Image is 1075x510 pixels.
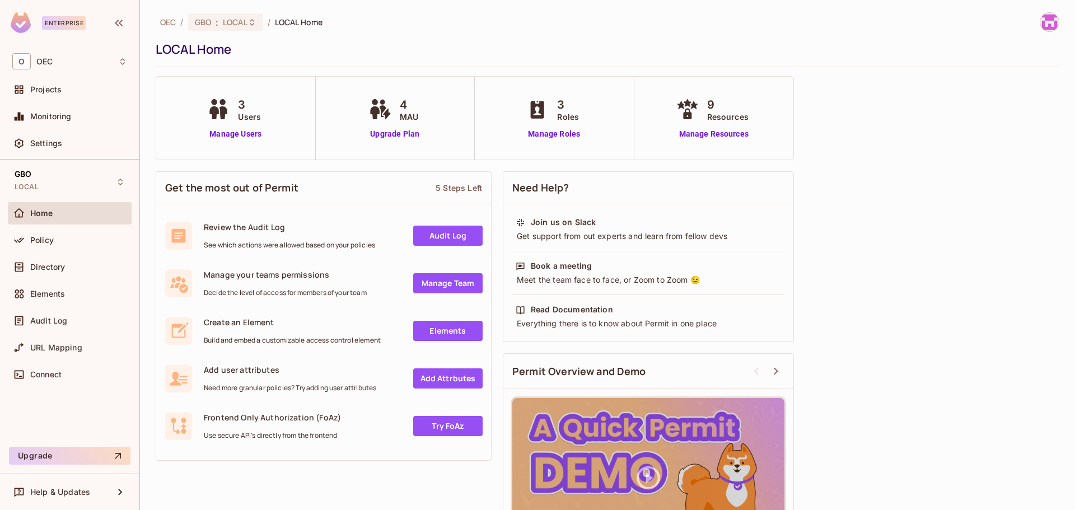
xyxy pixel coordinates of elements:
[30,236,54,245] span: Policy
[9,447,130,465] button: Upgrade
[238,96,261,113] span: 3
[524,128,585,140] a: Manage Roles
[1040,13,1059,31] img: Santiago.DeIralaMut@oeconnection.com
[275,17,322,27] span: LOCAL Home
[156,41,1054,58] div: LOCAL Home
[557,111,579,123] span: Roles
[30,316,67,325] span: Audit Log
[268,17,270,27] li: /
[15,183,39,191] span: LOCAL
[413,273,483,293] a: Manage Team
[366,128,424,140] a: Upgrade Plan
[36,57,53,66] span: Workspace: OEC
[204,288,367,297] span: Decide the level of access for members of your team
[531,217,596,228] div: Join us on Slack
[204,431,341,440] span: Use secure API's directly from the frontend
[516,318,781,329] div: Everything there is to know about Permit in one place
[531,260,592,272] div: Book a meeting
[11,12,31,33] img: SReyMgAAAABJRU5ErkJggg==
[707,96,749,113] span: 9
[413,368,483,389] a: Add Attrbutes
[512,364,646,378] span: Permit Overview and Demo
[30,85,62,94] span: Projects
[215,18,219,27] span: :
[180,17,183,27] li: /
[436,183,482,193] div: 5 Steps Left
[15,170,31,179] span: GBO
[413,226,483,246] a: Audit Log
[204,128,267,140] a: Manage Users
[413,321,483,341] a: Elements
[204,383,376,392] span: Need more granular policies? Try adding user attributes
[204,317,381,327] span: Create an Element
[204,364,376,375] span: Add user attributes
[30,289,65,298] span: Elements
[30,209,53,218] span: Home
[204,412,341,423] span: Frontend Only Authorization (FoAz)
[30,112,72,121] span: Monitoring
[160,17,176,27] span: the active workspace
[30,343,82,352] span: URL Mapping
[30,263,65,272] span: Directory
[400,96,418,113] span: 4
[42,16,86,30] div: Enterprise
[238,111,261,123] span: Users
[674,128,754,140] a: Manage Resources
[557,96,579,113] span: 3
[413,416,483,436] a: Try FoAz
[204,222,375,232] span: Review the Audit Log
[195,17,211,27] span: GBO
[400,111,418,123] span: MAU
[165,181,298,195] span: Get the most out of Permit
[204,269,367,280] span: Manage your teams permissions
[30,370,62,379] span: Connect
[223,17,247,27] span: LOCAL
[30,139,62,148] span: Settings
[512,181,569,195] span: Need Help?
[516,274,781,286] div: Meet the team face to face, or Zoom to Zoom 😉
[204,241,375,250] span: See which actions were allowed based on your policies
[30,488,90,497] span: Help & Updates
[204,336,381,345] span: Build and embed a customizable access control element
[516,231,781,242] div: Get support from out experts and learn from fellow devs
[531,304,613,315] div: Read Documentation
[12,53,31,69] span: O
[707,111,749,123] span: Resources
